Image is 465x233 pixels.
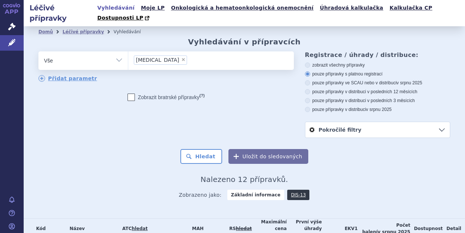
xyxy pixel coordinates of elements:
[236,226,252,231] a: vyhledávání neobsahuje žádnou platnou referenční skupinu
[180,149,222,164] button: Hledat
[179,190,222,200] span: Zobrazeno jako:
[305,98,450,104] label: pouze přípravky v distribuci v posledních 3 měsících
[38,75,97,82] a: Přidat parametr
[169,3,316,13] a: Onkologická a hematoonkologická onemocnění
[236,226,252,231] del: hledat
[287,190,309,200] a: DIS-13
[95,3,137,13] a: Vyhledávání
[139,3,167,13] a: Moje LP
[318,3,386,13] a: Úhradová kalkulačka
[24,3,95,23] h2: Léčivé přípravky
[132,226,147,231] a: hledat
[366,107,391,112] span: v srpnu 2025
[201,175,288,184] span: Nalezeno 12 přípravků.
[181,57,186,62] span: ×
[305,51,450,58] h3: Registrace / úhrady / distribuce:
[305,62,450,68] label: zobrazit všechny přípravky
[188,37,301,46] h2: Vyhledávání v přípravcích
[189,55,193,64] input: [MEDICAL_DATA]
[397,80,422,85] span: v srpnu 2025
[305,122,450,138] a: Pokročilé filtry
[228,149,308,164] button: Uložit do sledovaných
[227,190,284,200] strong: Základní informace
[128,94,205,101] label: Zobrazit bratrské přípravky
[199,93,204,98] abbr: (?)
[305,80,450,86] label: pouze přípravky ve SCAU nebo v distribuci
[62,29,104,34] a: Léčivé přípravky
[305,71,450,77] label: pouze přípravky s platnou registrací
[305,89,450,95] label: pouze přípravky v distribuci v posledních 12 měsících
[387,3,435,13] a: Kalkulačka CP
[113,26,150,37] li: Vyhledávání
[38,29,53,34] a: Domů
[97,15,143,21] span: Dostupnosti LP
[95,13,153,23] a: Dostupnosti LP
[305,107,450,112] label: pouze přípravky v distribuci
[136,57,179,63] span: [MEDICAL_DATA]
